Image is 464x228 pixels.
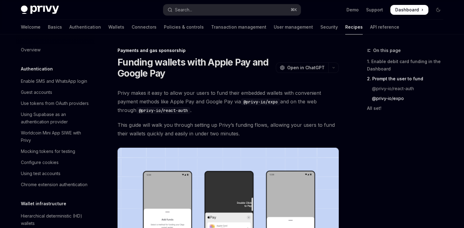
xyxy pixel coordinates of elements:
a: Overview [16,44,95,55]
span: ⌘ K [291,7,297,12]
a: Using Supabase as an authentication provider [16,109,95,127]
code: @privy-io/react-auth [136,107,190,114]
a: Guest accounts [16,87,95,98]
a: Wallets [108,20,124,34]
a: Use tokens from OAuth providers [16,98,95,109]
code: @privy-io/expo [241,98,280,105]
a: Using test accounts [16,168,95,179]
a: Support [366,7,383,13]
span: Privy makes it easy to allow your users to fund their embedded wallets with convenient payment me... [118,89,339,114]
a: Chrome extension authentication [16,179,95,190]
div: Search... [175,6,192,14]
div: Use tokens from OAuth providers [21,100,89,107]
a: Connectors [132,20,157,34]
span: This guide will walk you through setting up Privy’s funding flows, allowing your users to fund th... [118,121,339,138]
div: Hierarchical deterministic (HD) wallets [21,212,91,227]
button: Toggle dark mode [433,5,443,15]
a: 1. Enable debit card funding in the Dashboard [367,57,448,74]
img: dark logo [21,6,59,14]
a: Policies & controls [164,20,204,34]
div: Mocking tokens for testing [21,148,75,155]
a: Worldcoin Mini App SIWE with Privy [16,127,95,146]
div: Payments and gas sponsorship [118,47,339,54]
a: Dashboard [390,5,428,15]
div: Guest accounts [21,89,52,96]
a: Security [320,20,338,34]
h5: Wallet infrastructure [21,200,66,207]
h1: Funding wallets with Apple Pay and Google Pay [118,57,273,79]
a: Recipes [345,20,363,34]
span: Open in ChatGPT [287,65,325,71]
a: Welcome [21,20,41,34]
a: @privy-io/react-auth [367,84,448,94]
div: Configure cookies [21,159,59,166]
button: Open search [163,4,301,15]
div: Overview [21,46,41,54]
a: Demo [346,7,359,13]
div: Using test accounts [21,170,60,177]
div: Using Supabase as an authentication provider [21,111,91,126]
a: Enable SMS and WhatsApp login [16,76,95,87]
a: Basics [48,20,62,34]
a: User management [274,20,313,34]
a: All set! [367,103,448,113]
a: Authentication [69,20,101,34]
span: Dashboard [395,7,419,13]
a: Transaction management [211,20,266,34]
a: @privy-io/expo [367,94,448,103]
button: Open in ChatGPT [276,62,328,73]
div: Enable SMS and WhatsApp login [21,78,87,85]
span: On this page [373,47,401,54]
a: Mocking tokens for testing [16,146,95,157]
div: Chrome extension authentication [21,181,87,188]
div: Worldcoin Mini App SIWE with Privy [21,129,91,144]
a: API reference [370,20,399,34]
h5: Authentication [21,65,53,73]
a: 2. Prompt the user to fund [367,74,448,84]
a: Configure cookies [16,157,95,168]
